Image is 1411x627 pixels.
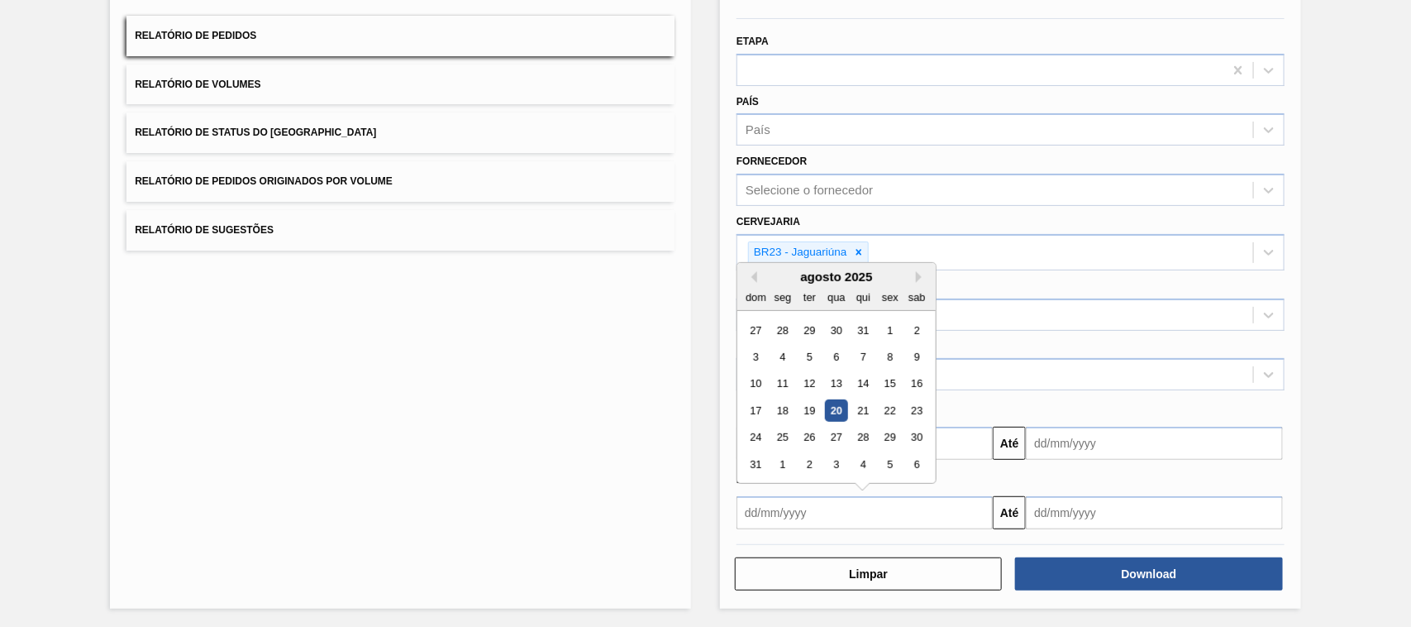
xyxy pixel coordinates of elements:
div: Choose terça-feira, 29 de julho de 2025 [798,319,821,342]
input: dd/mm/yyyy [1026,427,1282,460]
button: Relatório de Sugestões [126,210,675,251]
button: Relatório de Status do [GEOGRAPHIC_DATA] [126,112,675,153]
label: Fornecedor [736,156,807,167]
div: Choose quinta-feira, 7 de agosto de 2025 [852,346,875,368]
div: Choose segunda-feira, 28 de julho de 2025 [772,319,794,342]
div: Choose sexta-feira, 29 de agosto de 2025 [879,427,901,449]
div: BR23 - Jaguariúna [749,242,850,263]
div: Choose domingo, 3 de agosto de 2025 [745,346,767,368]
button: Relatório de Pedidos Originados por Volume [126,161,675,202]
div: Choose sexta-feira, 15 de agosto de 2025 [879,373,901,395]
input: dd/mm/yyyy [1026,496,1282,529]
div: Choose sábado, 23 de agosto de 2025 [906,400,928,422]
div: Choose sexta-feira, 22 de agosto de 2025 [879,400,901,422]
div: Choose segunda-feira, 11 de agosto de 2025 [772,373,794,395]
span: Relatório de Status do [GEOGRAPHIC_DATA] [135,127,376,138]
div: Choose quinta-feira, 31 de julho de 2025 [852,319,875,342]
div: Choose quinta-feira, 21 de agosto de 2025 [852,400,875,422]
span: Relatório de Pedidos [135,30,256,41]
div: sab [906,286,928,309]
div: Choose quarta-feira, 30 de julho de 2025 [825,319,847,342]
div: Choose sábado, 2 de agosto de 2025 [906,319,928,342]
button: Relatório de Volumes [126,65,675,105]
div: Choose terça-feira, 2 de setembro de 2025 [798,453,821,476]
div: ter [798,286,821,309]
div: Choose segunda-feira, 25 de agosto de 2025 [772,427,794,449]
button: Limpar [735,558,1002,591]
div: Choose segunda-feira, 18 de agosto de 2025 [772,400,794,422]
div: Choose domingo, 24 de agosto de 2025 [745,427,767,449]
div: Choose domingo, 17 de agosto de 2025 [745,400,767,422]
div: Choose terça-feira, 12 de agosto de 2025 [798,373,821,395]
div: Choose domingo, 27 de julho de 2025 [745,319,767,342]
div: Choose segunda-feira, 4 de agosto de 2025 [772,346,794,368]
div: dom [745,286,767,309]
span: Relatório de Pedidos Originados por Volume [135,175,393,187]
label: País [736,96,759,108]
div: Choose segunda-feira, 1 de setembro de 2025 [772,453,794,476]
span: Relatório de Volumes [135,79,260,90]
div: Choose domingo, 31 de agosto de 2025 [745,453,767,476]
div: Choose sexta-feira, 8 de agosto de 2025 [879,346,901,368]
div: Choose sábado, 16 de agosto de 2025 [906,373,928,395]
div: Choose quarta-feira, 13 de agosto de 2025 [825,373,847,395]
div: Choose quarta-feira, 20 de agosto de 2025 [825,400,847,422]
div: Choose terça-feira, 19 de agosto de 2025 [798,400,821,422]
div: Choose terça-feira, 5 de agosto de 2025 [798,346,821,368]
div: Choose quarta-feira, 27 de agosto de 2025 [825,427,847,449]
div: Choose quarta-feira, 6 de agosto de 2025 [825,346,847,368]
div: Choose sábado, 6 de setembro de 2025 [906,453,928,476]
div: Choose quinta-feira, 14 de agosto de 2025 [852,373,875,395]
div: qua [825,286,847,309]
div: Choose sábado, 30 de agosto de 2025 [906,427,928,449]
button: Previous Month [746,271,757,283]
div: Choose quarta-feira, 3 de setembro de 2025 [825,453,847,476]
button: Relatório de Pedidos [126,16,675,56]
div: Choose sábado, 9 de agosto de 2025 [906,346,928,368]
div: sex [879,286,901,309]
div: Choose quinta-feira, 28 de agosto de 2025 [852,427,875,449]
div: Choose terça-feira, 26 de agosto de 2025 [798,427,821,449]
div: Choose sexta-feira, 1 de agosto de 2025 [879,319,901,342]
label: Cervejaria [736,216,800,227]
label: Etapa [736,36,769,47]
div: Selecione o fornecedor [746,184,873,198]
div: Choose quinta-feira, 4 de setembro de 2025 [852,453,875,476]
div: seg [772,286,794,309]
button: Download [1015,558,1282,591]
button: Next Month [916,271,927,283]
div: País [746,123,770,137]
div: qui [852,286,875,309]
button: Até [993,496,1026,529]
div: Choose domingo, 10 de agosto de 2025 [745,373,767,395]
input: dd/mm/yyyy [736,496,993,529]
div: month 2025-08 [742,317,930,478]
div: Choose sexta-feira, 5 de setembro de 2025 [879,453,901,476]
div: agosto 2025 [737,270,936,284]
span: Relatório de Sugestões [135,224,274,236]
button: Até [993,427,1026,460]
